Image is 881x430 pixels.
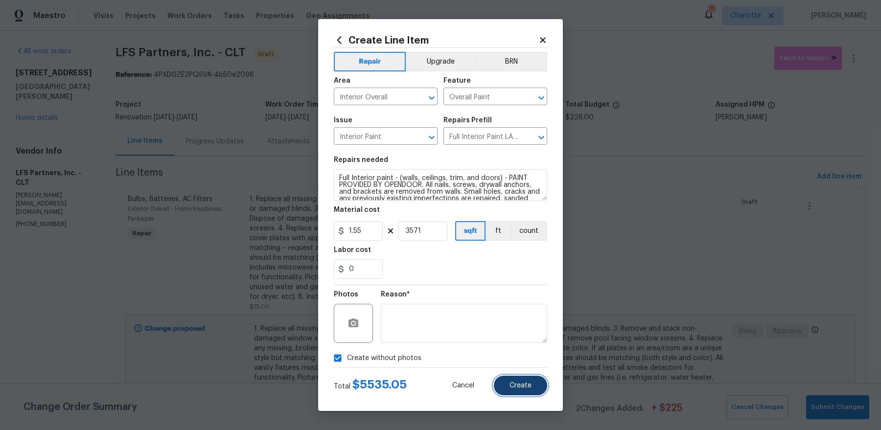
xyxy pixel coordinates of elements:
[475,52,547,71] button: BRN
[443,117,492,124] h5: Repairs Prefill
[452,382,474,389] span: Cancel
[381,291,410,298] h5: Reason*
[334,77,350,84] h5: Area
[334,206,380,213] h5: Material cost
[534,91,548,105] button: Open
[406,52,476,71] button: Upgrade
[347,353,421,363] span: Create without photos
[425,91,439,105] button: Open
[510,382,532,389] span: Create
[534,131,548,144] button: Open
[334,117,352,124] h5: Issue
[334,291,358,298] h5: Photos
[352,379,407,390] span: $ 5535.05
[437,376,490,395] button: Cancel
[425,131,439,144] button: Open
[510,221,547,241] button: count
[334,169,547,201] textarea: Full Interior paint - (walls, ceilings, trim, and doors) - PAINT PROVIDED BY OPENDOOR. All nails,...
[486,221,510,241] button: ft
[494,376,547,395] button: Create
[334,35,538,45] h2: Create Line Item
[334,52,406,71] button: Repair
[455,221,486,241] button: sqft
[443,77,471,84] h5: Feature
[334,247,371,253] h5: Labor cost
[334,380,407,391] div: Total
[334,157,388,163] h5: Repairs needed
